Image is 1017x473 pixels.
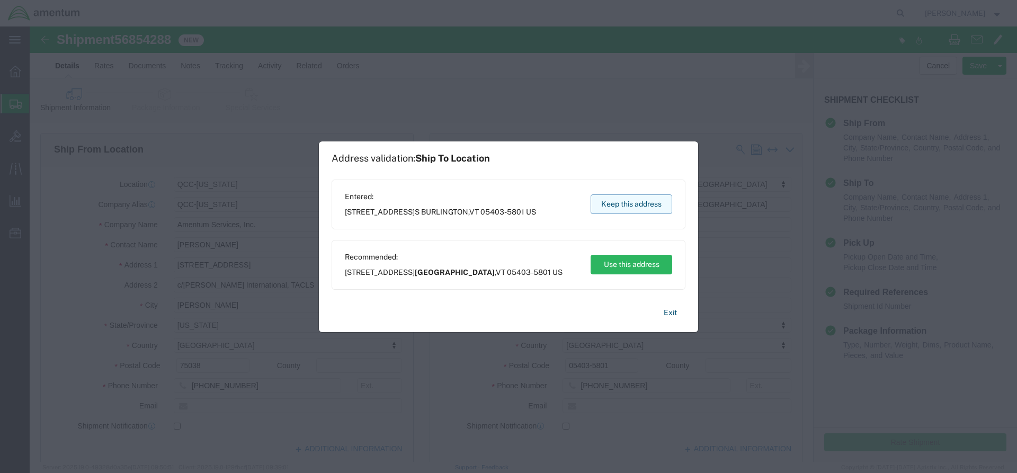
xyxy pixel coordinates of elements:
span: VT [469,208,479,216]
button: Exit [655,304,685,322]
span: [STREET_ADDRESS] , [345,207,536,218]
span: Recommended: [345,252,563,263]
button: Keep this address [591,194,672,214]
span: 05403-5801 [507,268,551,276]
span: [GEOGRAPHIC_DATA] [415,268,495,276]
button: Use this address [591,255,672,274]
h1: Address validation: [332,153,490,164]
span: [STREET_ADDRESS] , [345,267,563,278]
span: S BURLINGTON [415,208,468,216]
span: Ship To Location [415,153,490,164]
span: VT [496,268,505,276]
span: US [552,268,563,276]
span: Entered: [345,191,536,202]
span: 05403-5801 [480,208,524,216]
span: US [526,208,536,216]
